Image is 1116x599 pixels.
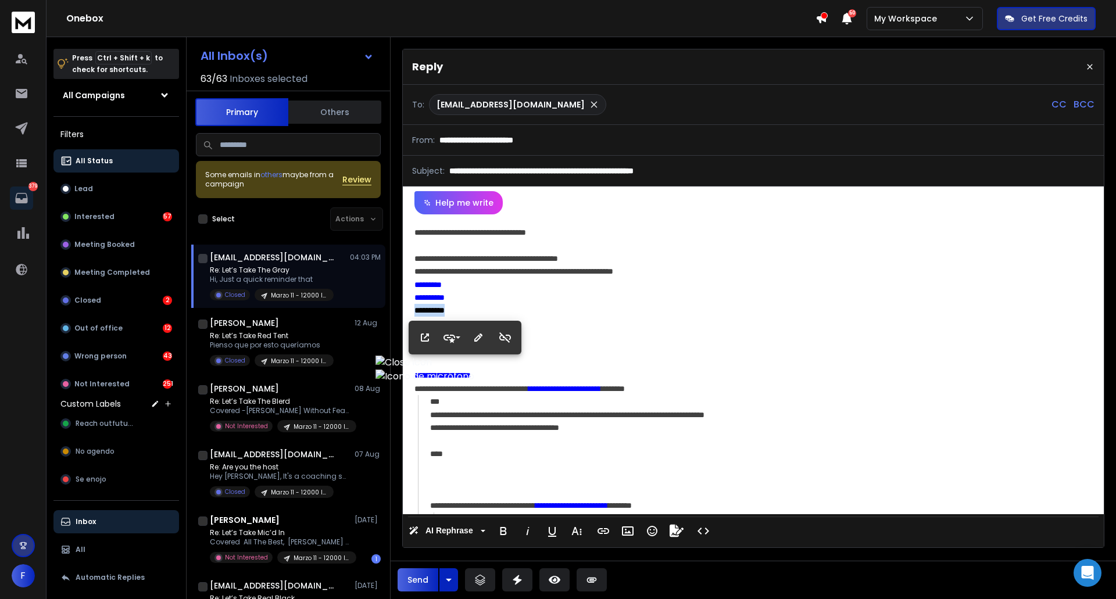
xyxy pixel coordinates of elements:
div: Some emails in maybe from a campaign [205,170,342,189]
p: Meeting Booked [74,240,135,249]
span: Reach outfuture [76,419,134,428]
p: Re: Let’s Take Red Tent [210,331,334,340]
button: Review [342,174,371,185]
p: Covered All The Best, [PERSON_NAME] A. “[PERSON_NAME]” [210,537,349,547]
button: Meeting Completed [53,261,179,284]
p: Out of office [74,324,123,333]
div: 43 [163,351,172,361]
p: All [76,545,85,554]
h1: All Inbox(s) [201,50,268,62]
button: Inbox [53,510,179,533]
span: Se enojo [76,475,106,484]
p: Not Interested [225,553,268,562]
div: 12 [163,324,172,333]
p: To: [412,99,424,110]
p: Pienso que por esto queríamos [210,340,334,350]
button: Meeting Booked [53,233,179,256]
h3: Custom Labels [60,398,121,410]
button: All Status [53,149,179,173]
button: Out of office12 [53,317,179,340]
span: Ctrl + Shift + k [95,51,152,64]
p: Reply [412,59,443,75]
button: No agendo [53,440,179,463]
div: 2 [163,296,172,305]
a: 379 [10,186,33,210]
button: Not Interested251 [53,372,179,396]
p: Hey [PERSON_NAME], It's a coaching session [210,472,349,481]
h1: [PERSON_NAME] [210,383,279,394]
h1: All Campaigns [63,89,125,101]
button: Se enojo [53,468,179,491]
img: logo [12,12,35,33]
p: Wrong person [74,351,127,361]
button: Primary [195,98,288,126]
span: 63 / 63 [201,72,227,86]
h1: [EMAIL_ADDRESS][DOMAIN_NAME] [210,449,338,460]
p: 04:03 PM [350,253,381,262]
button: Edit Link [467,326,489,349]
p: Re: Let’s Take Mic’d In [210,528,349,537]
button: Wrong person43 [53,345,179,368]
p: Meeting Completed [74,268,150,277]
p: CC [1051,98,1067,112]
p: Marzo 11 - 12000 leads G Personal [271,357,327,365]
button: Insert Image (Ctrl+P) [617,519,639,543]
p: Lead [74,184,93,193]
button: Automatic Replies [53,566,179,589]
p: My Workspace [874,13,942,24]
p: Not Interested [74,379,130,389]
p: Re: Let’s Take The Blerd [210,397,349,406]
h1: [EMAIL_ADDRESS][DOMAIN_NAME] [210,252,338,263]
div: 1 [371,554,381,564]
span: AI Rephrase [423,526,475,536]
button: Lead [53,177,179,200]
p: Subject: [412,165,445,177]
p: From: [412,134,435,146]
p: Closed [225,356,245,365]
p: 07 Aug [355,450,381,459]
button: All Campaigns [53,84,179,107]
p: [DATE] [355,581,381,590]
p: [EMAIL_ADDRESS][DOMAIN_NAME] [437,99,585,110]
button: Code View [692,519,714,543]
p: Closed [225,290,245,299]
p: Press to check for shortcuts. [72,52,163,76]
button: Help me write [414,191,503,214]
span: others [260,170,282,180]
button: Unlink [494,326,516,349]
p: Closed [225,487,245,496]
label: Select [212,214,235,224]
p: Interested [74,212,115,221]
button: Reach outfuture [53,412,179,435]
p: Hi, Just a quick reminder that [210,275,334,284]
h3: Filters [53,126,179,142]
span: 50 [848,9,856,17]
span: No agendo [76,447,115,456]
button: Closed2 [53,289,179,312]
button: F [12,564,35,587]
p: 379 [28,182,38,191]
p: Marzo 11 - 12000 leads G Personal [294,422,349,431]
p: Marzo 11 - 12000 leads G Personal [271,291,327,300]
p: Marzo 11 - 12000 leads G Personal [294,554,349,562]
img: Close icon [375,356,474,370]
h1: Onebox [66,12,815,26]
img: Icono de micrófono [375,370,474,383]
p: 12 Aug [355,318,381,328]
h1: [PERSON_NAME] [210,514,280,526]
p: Covered -[PERSON_NAME] Without Fear!™ [210,406,349,415]
button: Emoticons [641,519,663,543]
p: [DATE] [355,515,381,525]
div: 251 [163,379,172,389]
p: Not Interested [225,422,268,431]
button: Get Free Credits [997,7,1096,30]
p: All Status [76,156,113,166]
p: Re: Let’s Take The Gray [210,266,334,275]
p: Re: Are you the host [210,462,349,472]
button: Interested57 [53,205,179,228]
p: Closed [74,296,101,305]
p: Inbox [76,517,96,526]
